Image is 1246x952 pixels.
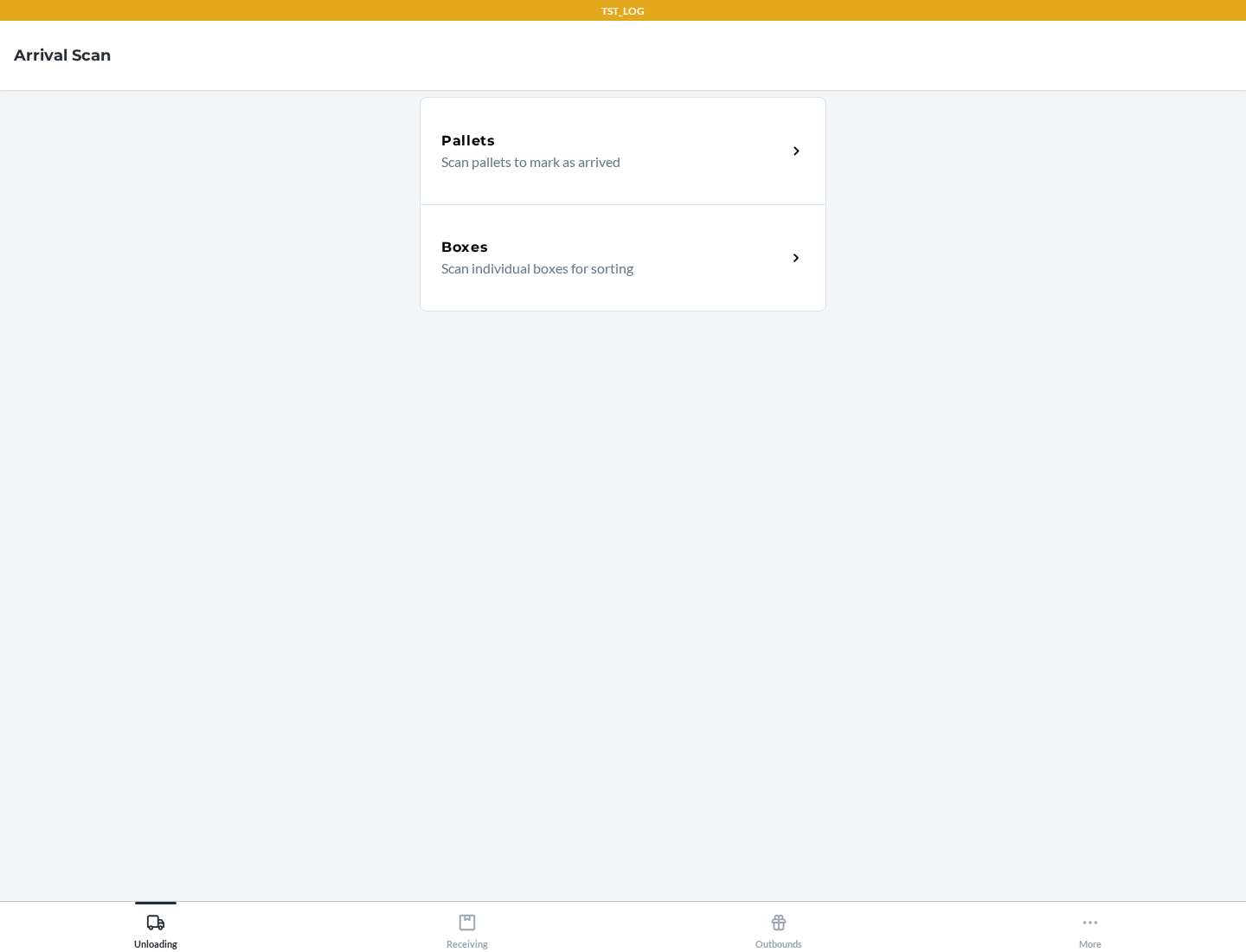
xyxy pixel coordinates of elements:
p: Scan individual boxes for sorting [441,258,773,279]
div: Unloading [134,906,177,949]
button: More [934,902,1246,949]
a: PalletsScan pallets to mark as arrived [420,97,826,204]
div: Outbounds [755,906,802,949]
h4: Arrival Scan [14,44,111,67]
p: Scan pallets to mark as arrived [441,151,773,172]
button: Receiving [311,902,623,949]
button: Outbounds [623,902,934,949]
div: More [1079,906,1101,949]
div: Receiving [446,906,488,949]
h5: Pallets [441,131,496,151]
h5: Boxes [441,237,489,258]
a: BoxesScan individual boxes for sorting [420,204,826,312]
p: TST_LOG [601,3,645,19]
